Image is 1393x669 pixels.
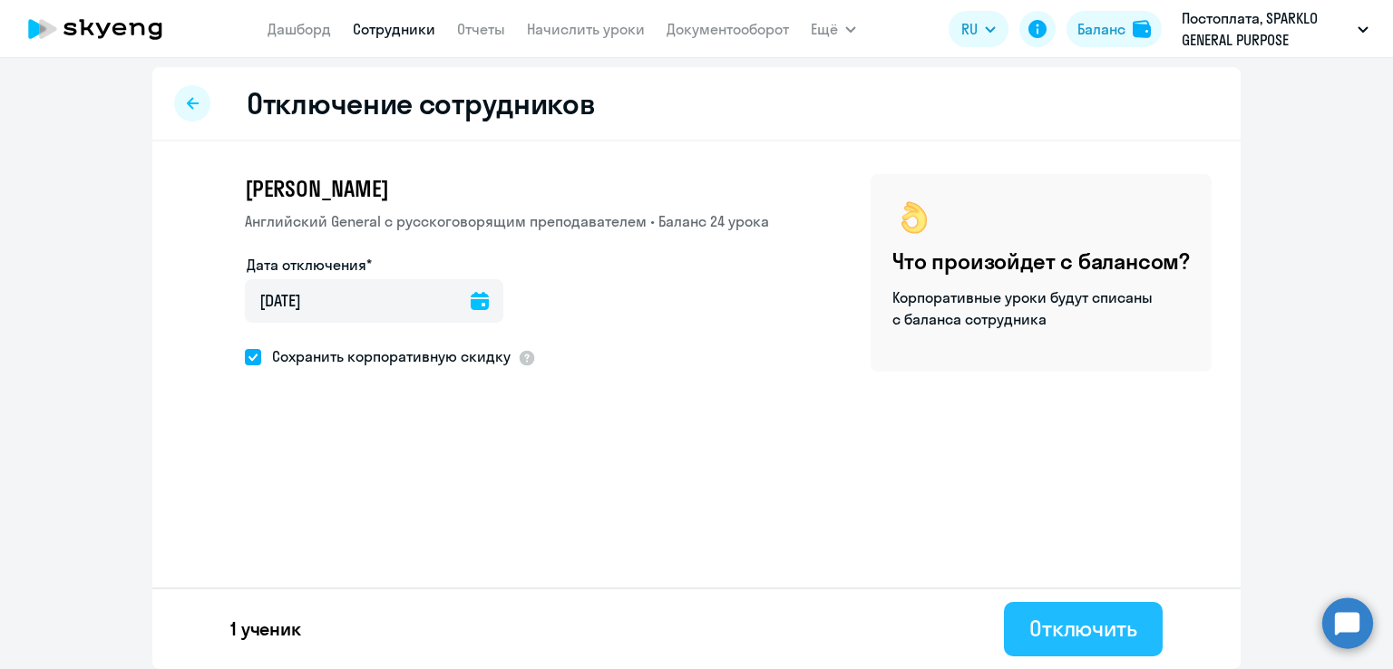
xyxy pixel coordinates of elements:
[892,286,1155,330] p: Корпоративные уроки будут списаны с баланса сотрудника
[892,247,1190,276] h4: Что произойдет с балансом?
[245,210,769,232] p: Английский General с русскоговорящим преподавателем • Баланс 24 урока
[1173,7,1378,51] button: Постоплата, SPARKLO GENERAL PURPOSE MACHINERY PARTS MANUFACTURING LLC
[245,279,503,323] input: дд.мм.гггг
[1004,602,1163,656] button: Отключить
[949,11,1008,47] button: RU
[261,345,511,367] span: Сохранить корпоративную скидку
[353,20,435,38] a: Сотрудники
[1182,7,1350,51] p: Постоплата, SPARKLO GENERAL PURPOSE MACHINERY PARTS MANUFACTURING LLC
[811,18,838,40] span: Ещё
[667,20,789,38] a: Документооборот
[1029,614,1137,643] div: Отключить
[247,85,595,121] h2: Отключение сотрудников
[230,616,301,642] p: 1 ученик
[247,254,372,276] label: Дата отключения*
[245,174,388,203] span: [PERSON_NAME]
[961,18,978,40] span: RU
[527,20,645,38] a: Начислить уроки
[1133,20,1151,38] img: balance
[811,11,856,47] button: Ещё
[892,196,936,239] img: ok
[268,20,331,38] a: Дашборд
[1067,11,1162,47] button: Балансbalance
[1077,18,1125,40] div: Баланс
[457,20,505,38] a: Отчеты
